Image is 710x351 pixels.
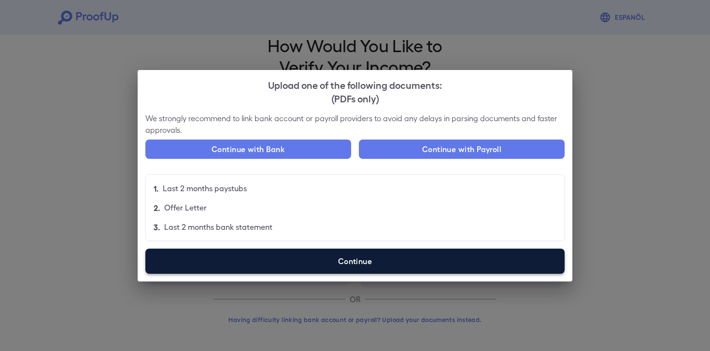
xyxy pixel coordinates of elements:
button: Continue with Payroll [359,140,565,159]
label: Continue [145,249,565,274]
p: Offer Letter [164,202,207,213]
p: We strongly recommend to link bank account or payroll providers to avoid any delays in parsing do... [145,112,565,136]
div: (PDFs only) [145,91,565,105]
p: 3. [154,221,160,233]
button: Continue with Bank [145,140,351,159]
h2: Upload one of the following documents: [138,70,572,112]
p: 2. [154,202,160,213]
p: 1. [154,183,159,194]
p: Last 2 months paystubs [163,183,247,194]
p: Last 2 months bank statement [164,221,272,233]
